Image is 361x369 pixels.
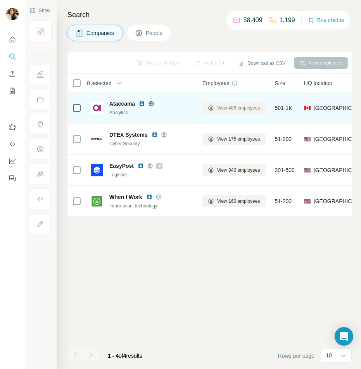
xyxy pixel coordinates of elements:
[138,163,144,169] img: LinkedIn logo
[91,102,103,114] img: Logo of Ataccama
[109,100,135,108] span: Ataccama
[109,109,193,116] div: Analytics
[202,133,266,145] button: View 175 employees
[217,167,260,174] span: View 340 employees
[275,79,285,87] span: Size
[6,171,19,185] button: Feedback
[304,104,311,112] span: 🇨🇦
[275,104,292,112] span: 501-1K
[217,104,260,111] span: View 486 employees
[109,193,142,201] span: When I Work
[278,352,314,360] span: Rows per page
[304,135,311,143] span: 🇺🇸
[139,101,145,107] img: LinkedIn logo
[275,135,292,143] span: 51-200
[217,136,260,143] span: View 175 employees
[6,154,19,168] button: Dashboard
[6,33,19,47] button: Quick start
[109,202,193,209] div: Information Technology
[326,352,332,359] p: 10
[6,67,19,81] button: Enrich CSV
[152,132,158,138] img: LinkedIn logo
[146,29,164,37] span: People
[109,171,193,178] div: Logistics
[244,16,263,25] p: 58,409
[275,166,295,174] span: 201-500
[6,137,19,151] button: Use Surfe API
[275,197,292,205] span: 51-200
[304,166,311,174] span: 🇺🇸
[87,79,112,87] span: 0 selected
[24,5,56,16] button: Show
[217,198,260,205] span: View 160 employees
[146,194,152,200] img: LinkedIn logo
[108,353,119,359] span: 1 - 4
[119,353,123,359] span: of
[109,140,193,147] div: Cyber Security
[91,133,103,145] img: Logo of DTEX Systems
[123,353,126,359] span: 4
[202,79,229,87] span: Employees
[109,162,134,170] span: EasyPost
[304,197,311,205] span: 🇺🇸
[280,16,295,25] p: 1,199
[202,164,266,176] button: View 340 employees
[6,8,19,20] img: Avatar
[202,195,266,207] button: View 160 employees
[91,164,103,176] img: Logo of EasyPost
[233,57,290,69] button: Download as CSV
[109,131,148,139] span: DTEX Systems
[91,195,103,207] img: Logo of When I Work
[6,120,19,134] button: Use Surfe on LinkedIn
[335,327,353,346] div: Open Intercom Messenger
[6,50,19,64] button: Search
[304,79,332,87] span: HQ location
[108,353,142,359] span: results
[308,15,344,26] button: Buy credits
[6,84,19,98] button: My lists
[86,29,115,37] span: Companies
[202,102,266,114] button: View 486 employees
[67,9,352,20] h4: Search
